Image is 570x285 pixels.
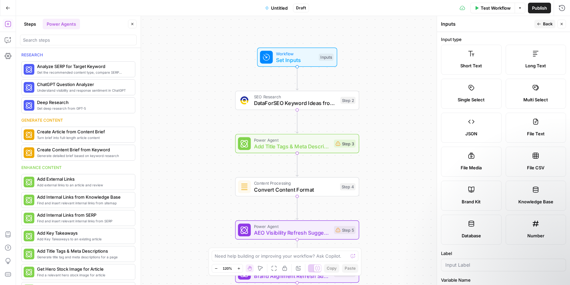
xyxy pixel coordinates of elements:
[37,254,130,260] span: Generate title tag and meta descriptions for a page
[223,266,232,271] span: 120%
[37,230,130,236] span: Add Key Takeaways
[37,63,130,70] span: Analyze SERP for Target Keyword
[527,164,544,171] span: File CSV
[327,265,337,271] span: Copy
[21,52,135,58] div: Research
[37,88,130,93] span: Understand visibility and response sentiment in ChatGPT
[296,153,298,177] g: Edge from step_3 to step_4
[37,266,130,272] span: Get Hero Stock Image for Article
[470,3,515,13] button: Test Workflow
[254,186,337,194] span: Convert Content Format
[296,67,298,90] g: Edge from start to step_2
[235,177,359,197] div: Content ProcessingConvert Content FormatStep 4
[37,200,130,206] span: Find and insert relevant internal links from sitemap
[465,130,477,137] span: JSON
[37,135,130,140] span: Turn brief into full-length article content
[441,277,566,283] label: Variable Name
[461,164,482,171] span: File Media
[462,232,481,239] span: Database
[342,264,358,273] button: Paste
[296,196,298,220] g: Edge from step_4 to step_5
[37,218,130,224] span: Find and insert relevant internal links from SERP
[527,232,544,239] span: Number
[43,19,80,29] button: Power Agents
[319,54,333,61] div: Inputs
[481,5,511,11] span: Test Workflow
[532,5,547,11] span: Publish
[527,130,545,137] span: File Text
[235,220,359,240] div: Power AgentAEO Visibility Refresh SuggestionsStep 5
[37,70,130,75] span: Get the recommended content type, compare SERP headers, and analyze SERP patterns
[21,117,135,123] div: Generate content
[340,183,356,191] div: Step 4
[462,198,481,205] span: Brand Kit
[334,269,356,277] div: Step 6
[458,96,485,103] span: Single Select
[254,180,337,186] span: Content Processing
[235,48,359,67] div: WorkflowSet InputsInputs
[460,62,482,69] span: Short Text
[37,153,130,158] span: Generate detailed brief based on keyword research
[340,97,356,104] div: Step 2
[254,229,331,237] span: AEO Visibility Refresh Suggestions
[441,250,566,257] label: Label
[441,21,532,27] div: Inputs
[240,96,248,104] img: qj0lddqgokrswkyaqb1p9cmo0sp5
[345,265,356,271] span: Paste
[441,36,566,43] label: Input type
[296,5,306,11] span: Draft
[37,272,130,278] span: Find a relevant hero stock image for article
[37,128,130,135] span: Create Article from Content Brief
[37,106,130,111] span: Get deep research from GPT-5
[334,226,356,234] div: Step 5
[276,50,316,57] span: Workflow
[37,194,130,200] span: Add Internal Links from Knowledge Base
[21,165,135,171] div: Enhance content
[37,212,130,218] span: Add Internal Links from SERP
[271,5,288,11] span: Untitled
[37,81,130,88] span: ChatGPT Question Analyzer
[324,264,339,273] button: Copy
[254,223,331,230] span: Power Agent
[254,142,331,150] span: Add Title Tags & Meta Descriptions
[523,96,548,103] span: Multi Select
[37,236,130,242] span: Add Key Takeaways to an existing article
[235,264,359,283] div: Power AgentBrand Alignment Refresh SuggestionsStep 6
[235,91,359,110] div: SEO ResearchDataForSEO Keyword Ideas from DomainStep 2
[37,182,130,188] span: Add external links to an article and review
[37,248,130,254] span: Add Title Tags & Meta Descriptions
[23,37,134,43] input: Search steps
[528,3,551,13] button: Publish
[37,176,130,182] span: Add External Links
[254,137,331,143] span: Power Agent
[254,94,337,100] span: SEO Research
[543,21,553,27] span: Back
[296,110,298,133] g: Edge from step_2 to step_3
[518,198,553,205] span: Knowledge Base
[240,183,248,191] img: o3r9yhbrn24ooq0tey3lueqptmfj
[20,19,40,29] button: Steps
[37,99,130,106] span: Deep Research
[254,272,331,280] span: Brand Alignment Refresh Suggestions
[261,3,292,13] button: Untitled
[276,56,316,64] span: Set Inputs
[525,62,546,69] span: Long Text
[254,99,337,107] span: DataForSEO Keyword Ideas from Domain
[445,262,562,268] input: Input Label
[235,134,359,153] div: Power AgentAdd Title Tags & Meta DescriptionsStep 3
[534,20,555,28] button: Back
[334,140,356,148] div: Step 3
[37,146,130,153] span: Create Content Brief from Keyword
